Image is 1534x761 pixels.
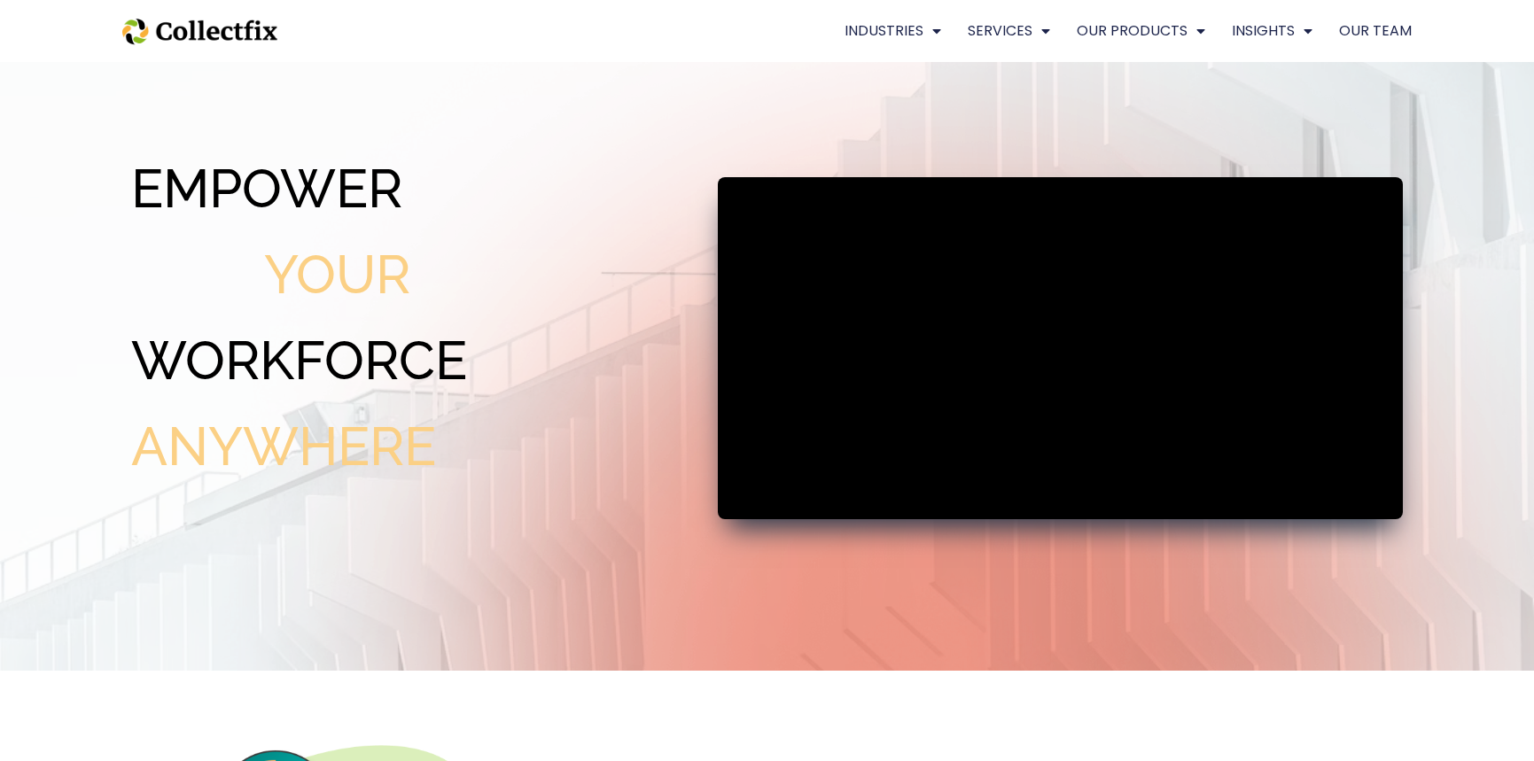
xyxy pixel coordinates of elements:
h2: Empower [131,162,699,215]
a: INSIGHTS [1232,19,1312,43]
a: OUR TEAM [1339,19,1412,43]
h2: Your [264,248,699,301]
a: OUR PRODUCTS [1077,19,1205,43]
a: SERVICES [968,19,1050,43]
h2: Workforce [131,334,699,387]
nav: Menu [845,19,1412,43]
h2: Anywhere [131,420,699,473]
a: INDUSTRIES [845,19,941,43]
